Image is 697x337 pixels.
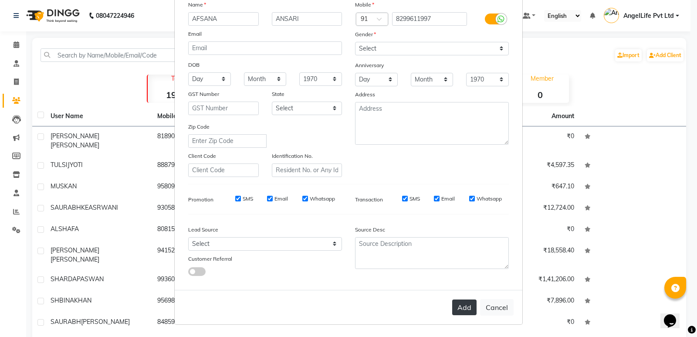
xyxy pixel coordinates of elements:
label: Address [355,91,375,99]
button: Add [452,300,477,315]
input: Enter Zip Code [188,134,267,148]
label: State [272,90,284,98]
label: Zip Code [188,123,210,131]
input: Email [188,41,342,55]
input: Mobile [392,12,467,26]
input: First Name [188,12,259,26]
label: Source Desc [355,226,385,234]
label: Transaction [355,196,383,204]
label: Mobile [355,1,374,9]
input: Client Code [188,163,259,177]
button: Cancel [480,299,514,316]
label: Email [441,195,455,203]
label: SMS [409,195,420,203]
label: Whatsapp [477,195,502,203]
iframe: chat widget [660,302,688,328]
label: Lead Source [188,226,218,234]
label: GST Number [188,90,219,98]
label: Gender [355,31,376,38]
label: Identification No. [272,152,313,160]
label: Whatsapp [310,195,335,203]
input: Resident No. or Any Id [272,163,342,177]
label: Anniversary [355,61,384,69]
input: GST Number [188,102,259,115]
label: DOB [188,61,200,69]
label: Name [188,1,206,9]
label: Email [188,30,202,38]
label: Promotion [188,196,213,204]
label: Client Code [188,152,216,160]
label: Customer Referral [188,255,232,263]
label: SMS [243,195,253,203]
label: Email [274,195,288,203]
input: Last Name [272,12,342,26]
